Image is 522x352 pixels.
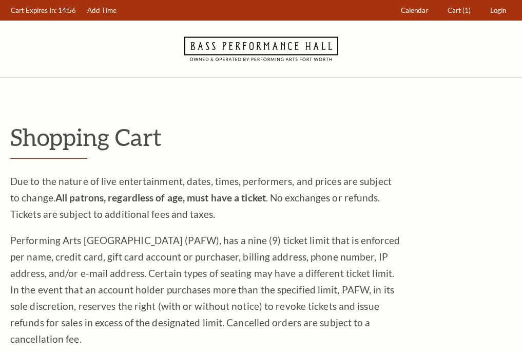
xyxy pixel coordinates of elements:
[11,6,56,14] span: Cart Expires In:
[58,6,76,14] span: 14:56
[401,6,428,14] span: Calendar
[10,175,392,220] span: Due to the nature of live entertainment, dates, times, performers, and prices are subject to chan...
[490,6,506,14] span: Login
[486,1,511,21] a: Login
[396,1,433,21] a: Calendar
[10,232,400,347] p: Performing Arts [GEOGRAPHIC_DATA] (PAFW), has a nine (9) ticket limit that is enforced per name, ...
[448,6,461,14] span: Cart
[443,1,476,21] a: Cart (1)
[83,1,122,21] a: Add Time
[462,6,471,14] span: (1)
[55,192,266,203] strong: All patrons, regardless of age, must have a ticket
[10,124,512,150] p: Shopping Cart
